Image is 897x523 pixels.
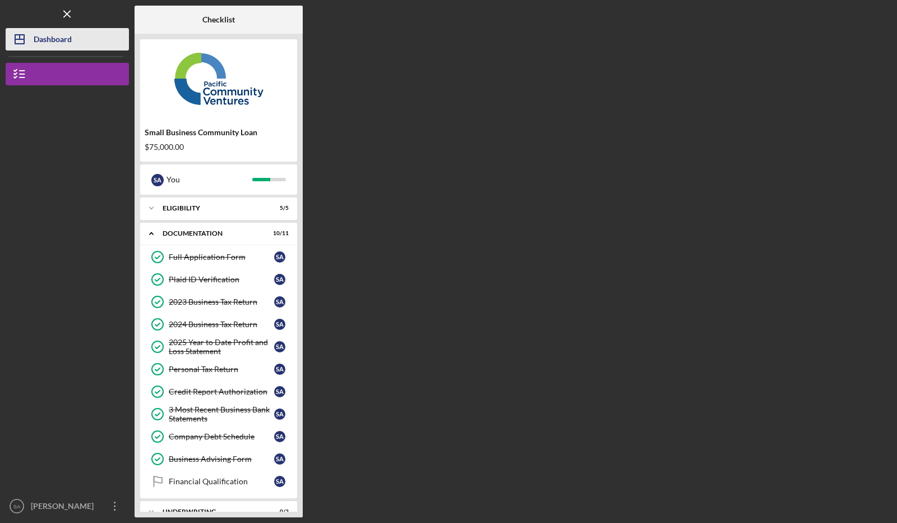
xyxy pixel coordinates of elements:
[274,296,285,308] div: S A
[202,15,235,24] b: Checklist
[34,28,72,53] div: Dashboard
[13,503,21,510] text: SA
[274,251,285,263] div: S A
[151,174,164,186] div: S A
[145,143,293,152] div: $75,000.00
[274,319,285,330] div: S A
[169,297,274,306] div: 2023 Business Tax Return
[163,205,261,212] div: Eligibility
[6,495,129,517] button: SA[PERSON_NAME]
[274,431,285,442] div: S A
[146,313,292,336] a: 2024 Business Tax ReturnSA
[167,170,252,189] div: You
[146,246,292,268] a: Full Application FormSA
[274,364,285,375] div: S A
[169,387,274,396] div: Credit Report Authorization
[146,470,292,493] a: Financial QualificationSA
[269,205,289,212] div: 5 / 5
[274,409,285,420] div: S A
[169,405,274,423] div: 3 Most Recent Business Bank Statements
[28,495,101,520] div: [PERSON_NAME]
[163,508,261,515] div: Underwriting
[146,448,292,470] a: Business Advising FormSA
[169,253,274,261] div: Full Application Form
[169,365,274,374] div: Personal Tax Return
[269,230,289,237] div: 10 / 11
[274,341,285,352] div: S A
[145,128,293,137] div: Small Business Community Loan
[274,453,285,465] div: S A
[146,425,292,448] a: Company Debt ScheduleSA
[146,380,292,403] a: Credit Report AuthorizationSA
[169,432,274,441] div: Company Debt Schedule
[146,268,292,291] a: Plaid ID VerificationSA
[146,291,292,313] a: 2023 Business Tax ReturnSA
[274,274,285,285] div: S A
[146,403,292,425] a: 3 Most Recent Business Bank StatementsSA
[146,336,292,358] a: 2025 Year to Date Profit and Loss StatementSA
[169,320,274,329] div: 2024 Business Tax Return
[269,508,289,515] div: 0 / 2
[146,358,292,380] a: Personal Tax ReturnSA
[169,477,274,486] div: Financial Qualification
[6,28,129,51] button: Dashboard
[274,386,285,397] div: S A
[169,455,274,464] div: Business Advising Form
[274,476,285,487] div: S A
[140,45,297,112] img: Product logo
[169,275,274,284] div: Plaid ID Verification
[163,230,261,237] div: Documentation
[169,338,274,356] div: 2025 Year to Date Profit and Loss Statement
